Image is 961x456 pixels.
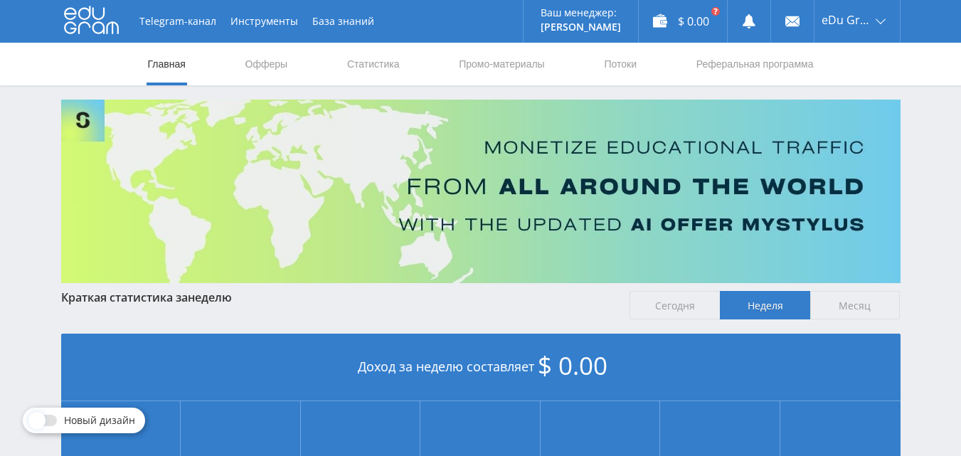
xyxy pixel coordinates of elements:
span: eDu Group [822,14,871,26]
span: Сегодня [630,291,720,319]
img: Banner [61,100,901,283]
a: Потоки [602,43,638,85]
span: Новый дизайн [64,415,135,426]
a: Реферальная программа [695,43,815,85]
a: Статистика [346,43,401,85]
a: Промо-материалы [457,43,546,85]
a: Офферы [244,43,290,85]
p: [PERSON_NAME] [541,21,621,33]
span: $ 0.00 [538,349,607,382]
span: Месяц [810,291,901,319]
span: Неделя [720,291,810,319]
div: Краткая статистика за [61,291,616,304]
p: Ваш менеджер: [541,7,621,18]
span: неделю [188,290,232,305]
div: Доход за неделю составляет [61,334,901,401]
a: Главная [147,43,187,85]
